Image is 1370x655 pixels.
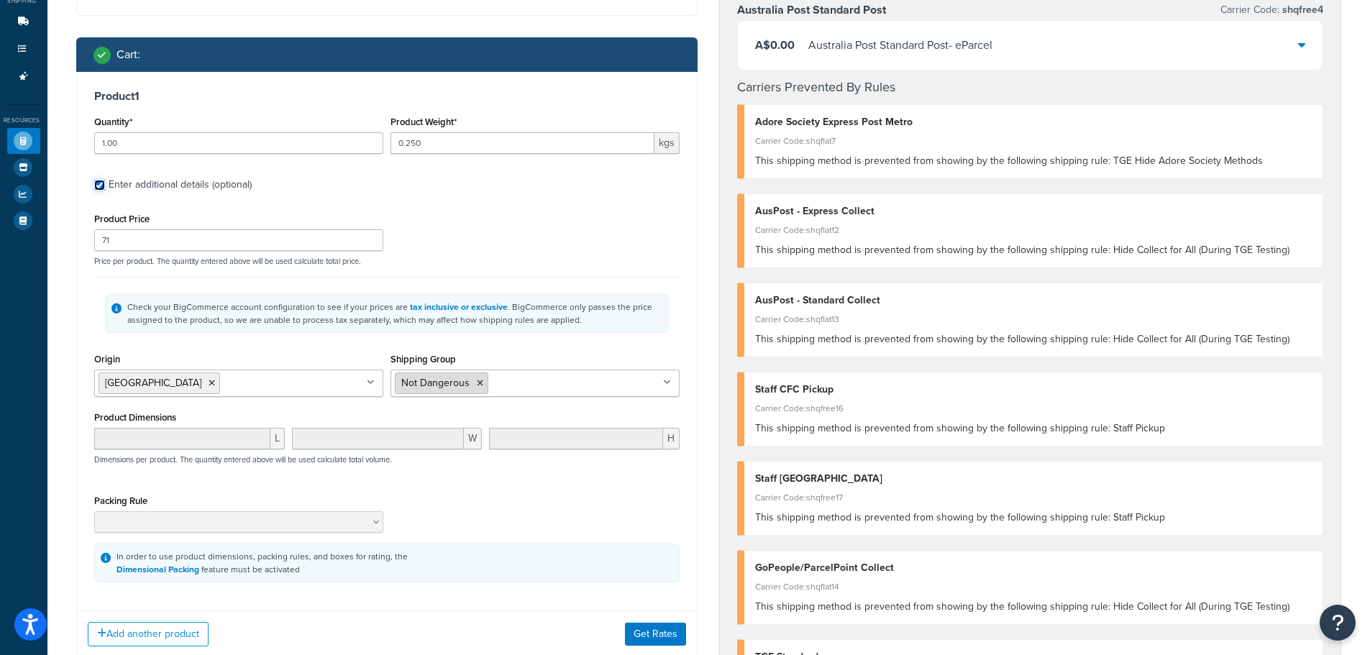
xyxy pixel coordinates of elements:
[755,131,1312,151] div: Carrier Code: shqflat7
[7,128,40,154] li: Test Your Rates
[755,558,1312,578] div: GoPeople/ParcelPoint Collect
[755,290,1312,311] div: AusPost - Standard Collect
[755,220,1312,240] div: Carrier Code: shqflat12
[755,510,1165,525] span: This shipping method is prevented from showing by the following shipping rule: Staff Pickup
[1279,2,1323,17] span: shqfree4
[663,428,680,449] span: H
[464,428,482,449] span: W
[94,89,680,104] h3: Product 1
[117,550,408,576] div: In order to use product dimensions, packing rules, and boxes for rating, the feature must be acti...
[625,623,686,646] button: Get Rates
[7,36,40,63] li: Shipping Rules
[7,208,40,234] li: Help Docs
[94,214,150,224] label: Product Price
[94,116,132,127] label: Quantity*
[391,116,457,127] label: Product Weight*
[105,375,201,390] span: [GEOGRAPHIC_DATA]
[391,132,654,154] input: 0.00
[755,487,1312,508] div: Carrier Code: shqfree17
[808,35,992,55] div: Australia Post Standard Post - eParcel
[737,3,886,17] h3: Australia Post Standard Post
[654,132,680,154] span: kgs
[401,375,470,390] span: Not Dangerous
[94,132,383,154] input: 0.0
[755,398,1312,418] div: Carrier Code: shqfree16
[94,495,147,506] label: Packing Rule
[270,428,285,449] span: L
[117,563,199,576] a: Dimensional Packing
[737,78,1323,97] h4: Carriers Prevented By Rules
[7,155,40,180] li: Marketplace
[91,256,684,266] p: Price per product. The quantity entered above will be used calculate total price.
[91,454,392,464] p: Dimensions per product. The quantity entered above will be used calculate total volume.
[117,48,140,61] h2: Cart :
[755,599,1289,614] span: This shipping method is prevented from showing by the following shipping rule: Hide Collect for A...
[755,153,1263,168] span: This shipping method is prevented from showing by the following shipping rule: TGE Hide Adore Soc...
[94,412,176,423] label: Product Dimensions
[755,380,1312,400] div: Staff CFC Pickup
[1320,605,1356,641] button: Open Resource Center
[94,180,105,191] input: Enter additional details (optional)
[7,181,40,207] li: Analytics
[755,37,795,53] span: A$0.00
[127,301,663,326] div: Check your BigCommerce account configuration to see if your prices are . BigCommerce only passes ...
[7,63,40,90] li: Advanced Features
[755,201,1312,221] div: AusPost - Express Collect
[391,354,456,365] label: Shipping Group
[755,331,1289,347] span: This shipping method is prevented from showing by the following shipping rule: Hide Collect for A...
[410,301,508,313] a: tax inclusive or exclusive
[755,242,1289,257] span: This shipping method is prevented from showing by the following shipping rule: Hide Collect for A...
[755,309,1312,329] div: Carrier Code: shqflat13
[109,175,252,195] div: Enter additional details (optional)
[94,354,120,365] label: Origin
[88,622,209,646] button: Add another product
[755,421,1165,436] span: This shipping method is prevented from showing by the following shipping rule: Staff Pickup
[755,112,1312,132] div: Adore Society Express Post Metro
[755,469,1312,489] div: Staff [GEOGRAPHIC_DATA]
[755,577,1312,597] div: Carrier Code: shqflat14
[7,9,40,35] li: Carriers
